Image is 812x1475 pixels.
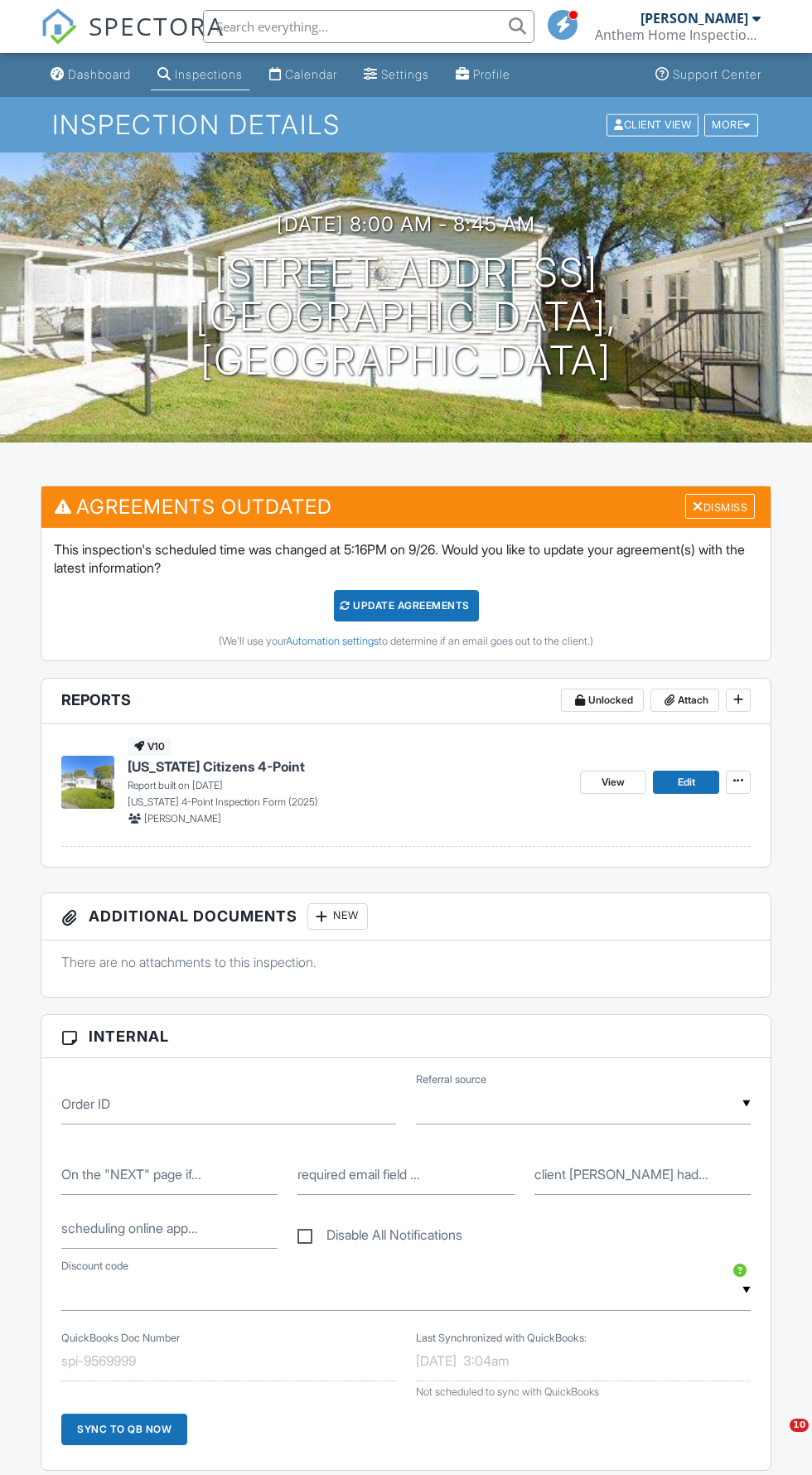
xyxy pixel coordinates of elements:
[68,67,131,81] div: Dashboard
[203,10,534,43] input: Search everything...
[54,635,758,648] div: (We'll use your to determine if an email goes out to the client.)
[286,635,379,647] a: Automation settings
[61,1095,110,1113] label: Order ID
[89,8,225,43] span: SPECTORA
[61,1219,198,1237] label: scheduling online appointment, when CLIENT has no email.
[151,60,249,90] a: Inspections
[473,67,510,81] div: Profile
[756,1419,795,1458] iframe: Intercom live chat
[41,8,77,45] img: The Best Home Inspection Software - Spectora
[357,60,436,90] a: Settings
[61,1414,187,1445] div: Sync to QB Now
[534,1154,751,1195] input: client John Smith had no email, "noemail@john.smith.com" would be the best entry to move forward in
[61,1154,278,1195] input: On the "NEXT" page if NO EMAIL is available for CLIENT it is recommended to provide entry in
[649,60,768,90] a: Support Center
[685,494,755,520] div: Dismiss
[416,1386,599,1398] span: Not scheduled to sync with QuickBooks
[41,1015,771,1058] h3: Internal
[41,22,225,57] a: SPECTORA
[27,251,785,382] h1: [STREET_ADDRESS] [GEOGRAPHIC_DATA], [GEOGRAPHIC_DATA]
[607,114,698,136] div: Client View
[416,1072,486,1087] label: Referral source
[704,114,758,136] div: More
[673,67,761,81] div: Support Center
[263,60,344,90] a: Calendar
[595,27,761,43] div: Anthem Home Inspections
[52,110,759,139] h1: Inspection Details
[790,1419,809,1432] span: 10
[416,1331,587,1346] label: Last Synchronized with QuickBooks:
[44,60,138,90] a: Dashboard
[285,67,337,81] div: Calendar
[41,528,771,661] div: This inspection's scheduled time was changed at 5:16PM on 9/26. Would you like to update your agr...
[605,118,703,130] a: Client View
[61,1331,180,1346] label: QuickBooks Doc Number
[534,1165,708,1183] label: client John Smith had no email, "noemail@john.smith.com" would be the best entry to move forward in
[307,903,368,930] div: New
[61,1165,201,1183] label: On the "NEXT" page if NO EMAIL is available for CLIENT it is recommended to provide entry in
[449,60,517,90] a: Profile
[381,67,429,81] div: Settings
[61,1208,278,1249] input: scheduling online appointment, when CLIENT has no email.
[277,213,535,235] h3: [DATE] 8:00 am - 8:45 am
[61,953,751,971] p: There are no attachments to this inspection.
[61,1259,128,1274] label: Discount code
[297,1154,514,1195] input: required email field for CLIENT as follows: noemail@clientfirstname.clientlastname.com. For examp...
[334,590,479,621] div: Update Agreements
[297,1165,420,1183] label: required email field for CLIENT as follows: noemail@clientfirstname.clientlastname.com. For examp...
[640,10,748,27] div: [PERSON_NAME]
[175,67,243,81] div: Inspections
[297,1227,462,1248] label: Disable All Notifications
[41,893,771,941] h3: Additional Documents
[41,486,771,527] h3: Agreements Outdated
